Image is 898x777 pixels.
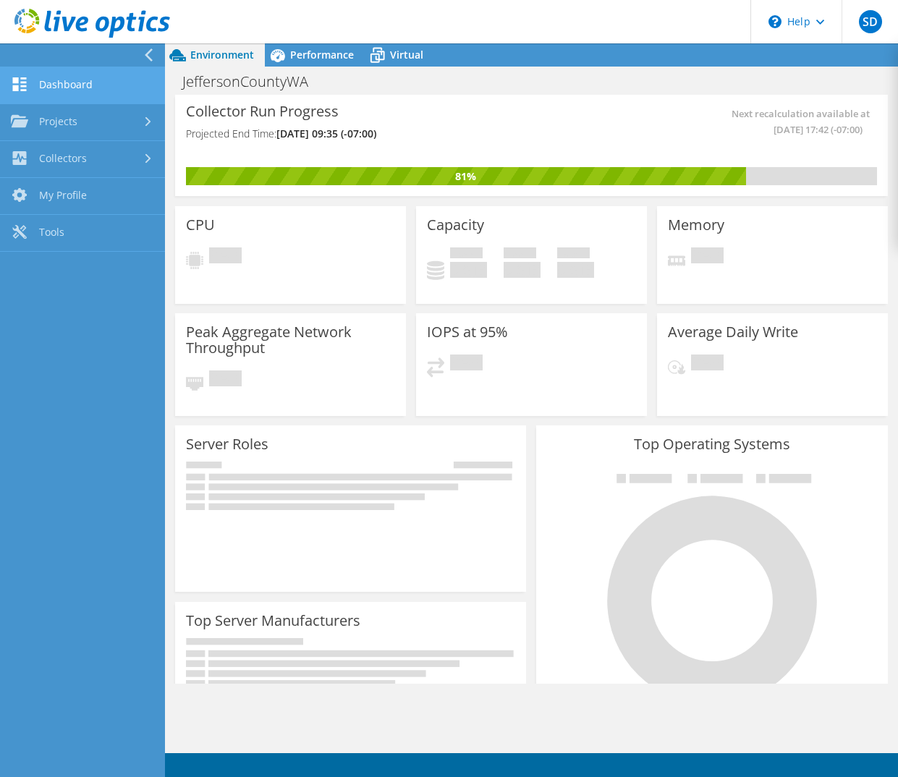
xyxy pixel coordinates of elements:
span: [DATE] 09:35 (-07:00) [276,127,376,140]
svg: \n [768,15,781,28]
span: Pending [209,247,242,267]
h4: Projected End Time: [186,126,528,142]
span: Total [557,247,590,262]
h4: 0 GiB [557,262,594,278]
span: Environment [190,48,254,61]
div: 81% [186,169,746,184]
h3: Server Roles [186,436,268,452]
span: Pending [450,354,483,374]
h1: JeffersonCountyWA [176,74,331,90]
h4: 0 GiB [504,262,541,278]
span: Performance [290,48,354,61]
span: [DATE] 17:42 (-07:00) [531,122,862,137]
span: Pending [691,247,724,267]
h3: Top Operating Systems [547,436,876,452]
span: Next recalculation available at [531,106,869,137]
h3: Memory [668,217,724,233]
h3: Average Daily Write [668,324,798,340]
h4: 0 GiB [450,262,487,278]
h3: IOPS at 95% [427,324,508,340]
span: Pending [691,354,724,374]
span: Free [504,247,536,262]
span: Used [450,247,483,262]
h3: CPU [186,217,215,233]
h3: Top Server Manufacturers [186,613,360,629]
span: SD [859,10,882,33]
span: Pending [209,370,242,390]
h3: Capacity [427,217,484,233]
h3: Peak Aggregate Network Throughput [186,324,395,356]
span: Virtual [390,48,423,61]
